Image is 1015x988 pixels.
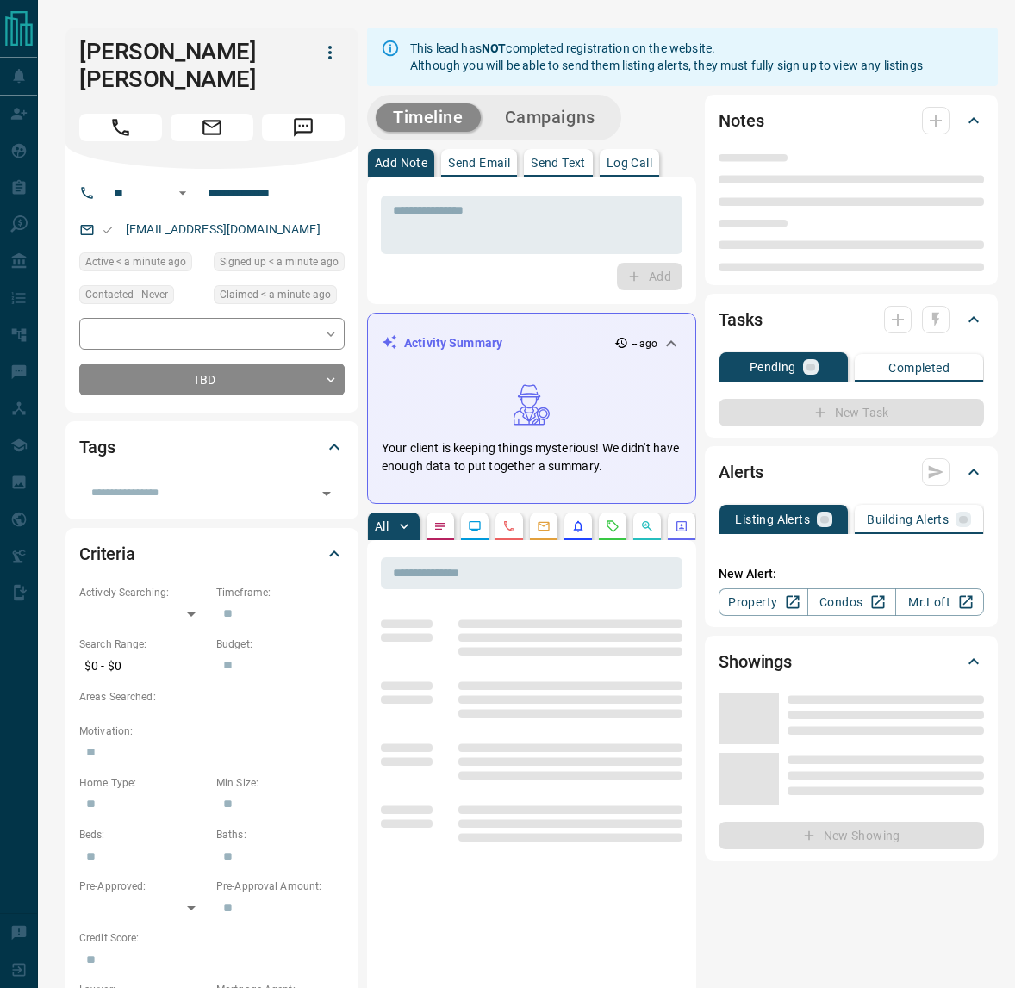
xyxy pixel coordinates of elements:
[867,513,949,525] p: Building Alerts
[375,157,427,169] p: Add Note
[79,637,208,652] p: Search Range:
[719,107,763,134] h2: Notes
[314,482,339,506] button: Open
[888,362,950,374] p: Completed
[79,930,345,946] p: Credit Score:
[216,585,345,600] p: Timeframe:
[79,426,345,468] div: Tags
[607,157,652,169] p: Log Call
[750,361,796,373] p: Pending
[79,433,115,461] h2: Tags
[895,588,984,616] a: Mr.Loft
[216,879,345,894] p: Pre-Approval Amount:
[640,519,654,533] svg: Opportunities
[79,585,208,600] p: Actively Searching:
[79,540,135,568] h2: Criteria
[216,775,345,791] p: Min Size:
[171,114,253,141] span: Email
[79,689,345,705] p: Areas Searched:
[382,327,682,359] div: Activity Summary-- ago
[376,103,481,132] button: Timeline
[220,286,331,303] span: Claimed < a minute ago
[214,252,345,277] div: Tue Aug 12 2025
[719,648,792,675] h2: Showings
[85,253,186,270] span: Active < a minute ago
[719,565,984,583] p: New Alert:
[719,588,807,616] a: Property
[214,285,345,309] div: Tue Aug 12 2025
[382,439,682,475] p: Your client is keeping things mysterious! We didn't have enough data to put together a summary.
[807,588,896,616] a: Condos
[216,637,345,652] p: Budget:
[531,157,586,169] p: Send Text
[433,519,447,533] svg: Notes
[410,33,923,81] div: This lead has completed registration on the website. Although you will be able to send them listi...
[126,222,321,236] a: [EMAIL_ADDRESS][DOMAIN_NAME]
[85,286,168,303] span: Contacted - Never
[79,724,345,739] p: Motivation:
[719,641,984,682] div: Showings
[79,38,290,93] h1: [PERSON_NAME] [PERSON_NAME]
[719,306,762,333] h2: Tasks
[735,513,810,525] p: Listing Alerts
[632,336,658,351] p: -- ago
[79,364,345,395] div: TBD
[571,519,585,533] svg: Listing Alerts
[719,299,984,340] div: Tasks
[79,775,208,791] p: Home Type:
[502,519,516,533] svg: Calls
[79,533,345,575] div: Criteria
[79,652,208,680] p: $0 - $0
[216,827,345,842] p: Baths:
[719,458,763,486] h2: Alerts
[102,224,114,236] svg: Email Valid
[719,100,984,141] div: Notes
[404,334,502,352] p: Activity Summary
[448,157,510,169] p: Send Email
[79,879,208,894] p: Pre-Approved:
[675,519,688,533] svg: Agent Actions
[220,253,339,270] span: Signed up < a minute ago
[79,114,162,141] span: Call
[719,451,984,493] div: Alerts
[606,519,620,533] svg: Requests
[468,519,482,533] svg: Lead Browsing Activity
[172,183,193,203] button: Open
[79,827,208,842] p: Beds:
[375,520,389,532] p: All
[262,114,345,141] span: Message
[79,252,205,277] div: Tue Aug 12 2025
[488,103,613,132] button: Campaigns
[537,519,551,533] svg: Emails
[482,41,506,55] strong: NOT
